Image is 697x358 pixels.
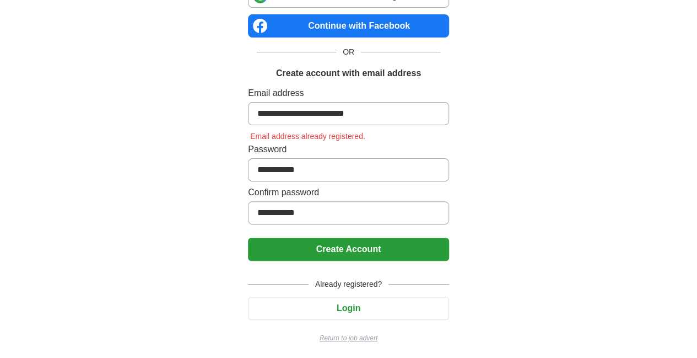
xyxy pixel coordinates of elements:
[248,303,449,313] a: Login
[309,279,388,290] span: Already registered?
[248,186,449,199] label: Confirm password
[248,238,449,261] button: Create Account
[276,67,421,80] h1: Create account with email address
[248,143,449,156] label: Password
[248,132,368,141] span: Email address already registered.
[248,87,449,100] label: Email address
[248,14,449,38] a: Continue with Facebook
[336,46,361,58] span: OR
[248,333,449,343] a: Return to job advert
[248,297,449,320] button: Login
